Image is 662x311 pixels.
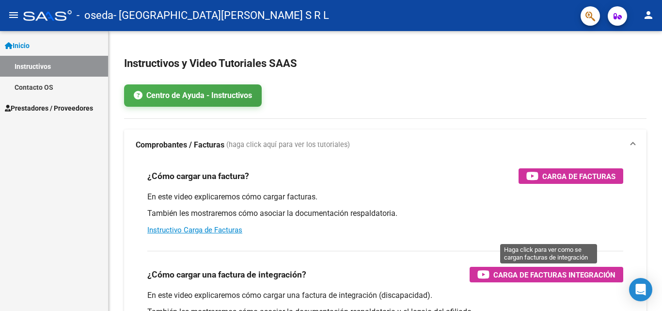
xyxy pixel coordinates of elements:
a: Centro de Ayuda - Instructivos [124,84,262,107]
button: Carga de Facturas Integración [470,267,623,282]
h3: ¿Cómo cargar una factura de integración? [147,268,306,281]
span: - oseda [77,5,113,26]
span: Inicio [5,40,30,51]
button: Carga de Facturas [519,168,623,184]
span: Carga de Facturas Integración [493,269,615,281]
h2: Instructivos y Video Tutoriales SAAS [124,54,646,73]
span: Prestadores / Proveedores [5,103,93,114]
mat-icon: person [643,9,654,21]
strong: Comprobantes / Facturas [136,140,224,150]
div: Open Intercom Messenger [629,278,652,301]
p: En este video explicaremos cómo cargar facturas. [147,192,623,202]
mat-icon: menu [8,9,19,21]
p: También les mostraremos cómo asociar la documentación respaldatoria. [147,208,623,219]
span: Carga de Facturas [542,170,615,182]
span: - [GEOGRAPHIC_DATA][PERSON_NAME] S R L [113,5,329,26]
h3: ¿Cómo cargar una factura? [147,169,249,183]
p: En este video explicaremos cómo cargar una factura de integración (discapacidad). [147,290,623,301]
span: (haga click aquí para ver los tutoriales) [226,140,350,150]
a: Instructivo Carga de Facturas [147,226,242,234]
mat-expansion-panel-header: Comprobantes / Facturas (haga click aquí para ver los tutoriales) [124,130,646,161]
